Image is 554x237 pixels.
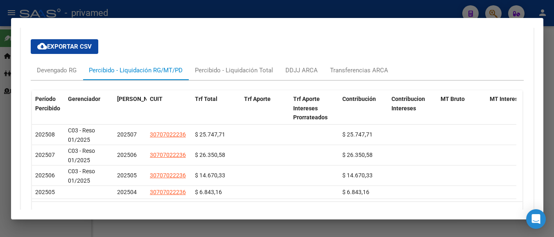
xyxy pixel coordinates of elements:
span: 30707022236 [150,131,186,138]
span: 202505 [35,189,55,195]
span: Trf Total [195,96,217,102]
span: C03 - Reso 01/2025 [68,148,95,163]
datatable-header-cell: Trf Aporte [241,90,290,126]
span: 202507 [35,152,55,158]
div: Devengado RG [37,66,77,75]
span: $ 26.350,58 [342,152,373,158]
span: Trf Aporte [244,96,271,102]
span: Trf Aporte Intereses Prorrateados [293,96,328,121]
span: Contribución [342,96,376,102]
datatable-header-cell: MT Bruto [437,90,486,126]
div: Open Intercom Messenger [526,209,546,229]
span: $ 6.843,16 [342,189,369,195]
span: $ 25.747,71 [342,131,373,138]
span: Período Percibido [35,96,60,112]
datatable-header-cell: Período Percibido [32,90,65,126]
span: [PERSON_NAME] [117,96,161,102]
div: Transferencias ARCA [330,66,388,75]
span: 30707022236 [150,172,186,179]
span: $ 26.350,58 [195,152,225,158]
span: $ 25.747,71 [195,131,225,138]
span: Gerenciador [68,96,100,102]
span: 202504 [117,189,137,195]
span: MT Bruto [441,96,465,102]
span: $ 14.670,33 [195,172,225,179]
datatable-header-cell: Trf Total [192,90,241,126]
mat-icon: cloud_download [37,41,47,51]
div: Percibido - Liquidación RG/MT/PD [89,66,183,75]
datatable-header-cell: Período Devengado [114,90,147,126]
span: 202506 [35,172,55,179]
datatable-header-cell: Contribucion Intereses [388,90,437,126]
div: Percibido - Liquidación Total [195,66,273,75]
span: Exportar CSV [37,43,92,50]
span: C03 - Reso 01/2025 [68,127,95,143]
datatable-header-cell: CUIT [147,90,192,126]
span: 202508 [35,131,55,138]
span: 30707022236 [150,189,186,195]
button: Exportar CSV [31,39,98,54]
span: 202506 [117,152,137,158]
span: CUIT [150,96,163,102]
span: Contribucion Intereses [391,96,425,112]
span: C03 - Reso 01/2025 [68,168,95,184]
datatable-header-cell: MT Intereses [486,90,536,126]
div: DDJJ ARCA [285,66,318,75]
span: 30707022236 [150,152,186,158]
span: 202507 [117,131,137,138]
datatable-header-cell: Gerenciador [65,90,114,126]
datatable-header-cell: Trf Aporte Intereses Prorrateados [290,90,339,126]
span: $ 14.670,33 [342,172,373,179]
span: MT Intereses [490,96,524,102]
span: $ 6.843,16 [195,189,222,195]
datatable-header-cell: Contribución [339,90,388,126]
span: 202505 [117,172,137,179]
